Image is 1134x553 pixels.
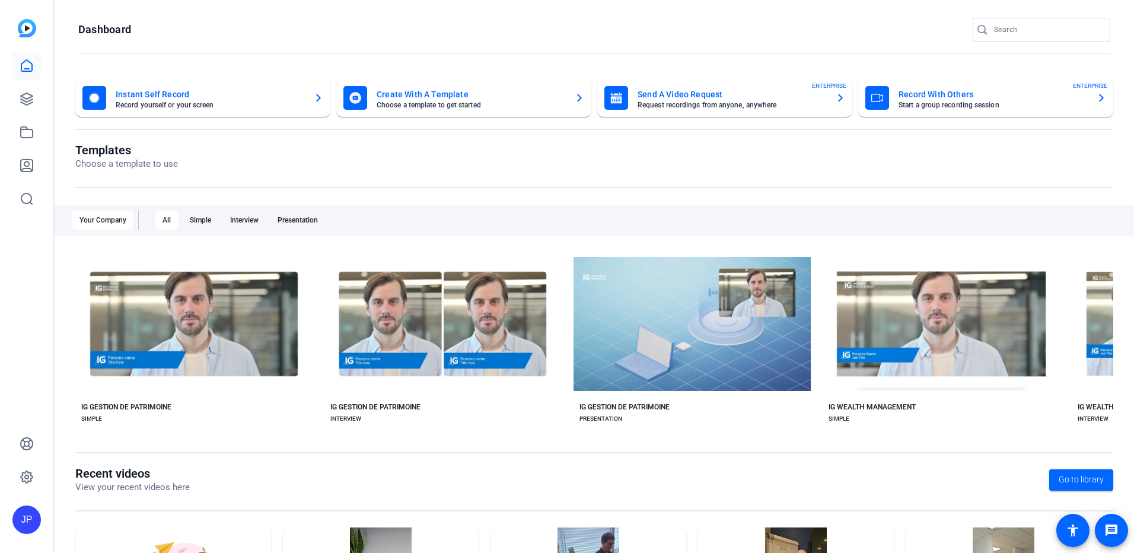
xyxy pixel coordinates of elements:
mat-card-title: Record With Others [899,87,1087,101]
mat-card-title: Send A Video Request [638,87,826,101]
div: Simple [183,211,218,230]
mat-icon: accessibility [1066,523,1080,538]
mat-card-subtitle: Record yourself or your screen [116,101,304,109]
div: Interview [223,211,266,230]
span: ENTERPRISE [812,81,846,90]
mat-card-subtitle: Request recordings from anyone, anywhere [638,101,826,109]
h1: Templates [75,143,178,157]
mat-icon: message [1104,523,1119,538]
div: INTERVIEW [1078,414,1108,424]
mat-card-subtitle: Start a group recording session [899,101,1087,109]
button: Create With A TemplateChoose a template to get started [336,79,591,117]
div: INTERVIEW [330,414,361,424]
div: IG GESTION DE PATRIMOINE [330,402,421,412]
a: Go to library [1049,469,1113,491]
div: PRESENTATION [579,414,622,424]
div: Presentation [270,211,325,230]
h1: Recent videos [75,466,190,481]
button: Instant Self RecordRecord yourself or your screen [75,79,330,117]
div: All [155,211,178,230]
button: Record With OthersStart a group recording sessionENTERPRISE [858,79,1113,117]
h1: Dashboard [78,23,131,37]
mat-card-title: Create With A Template [377,87,565,101]
div: IG WEALTH MANAGEMENT [829,402,916,412]
input: Search [994,23,1101,37]
div: IG GESTION DE PATRIMOINE [81,402,171,412]
p: Choose a template to use [75,157,178,171]
button: Send A Video RequestRequest recordings from anyone, anywhereENTERPRISE [597,79,852,117]
p: View your recent videos here [75,481,190,494]
span: ENTERPRISE [1073,81,1107,90]
div: IG GESTION DE PATRIMOINE [579,402,670,412]
img: blue-gradient.svg [18,19,36,37]
div: SIMPLE [81,414,102,424]
mat-card-title: Instant Self Record [116,87,304,101]
mat-card-subtitle: Choose a template to get started [377,101,565,109]
div: Your Company [72,211,133,230]
span: Go to library [1059,473,1104,486]
div: JP [12,506,41,534]
div: SIMPLE [829,414,849,424]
